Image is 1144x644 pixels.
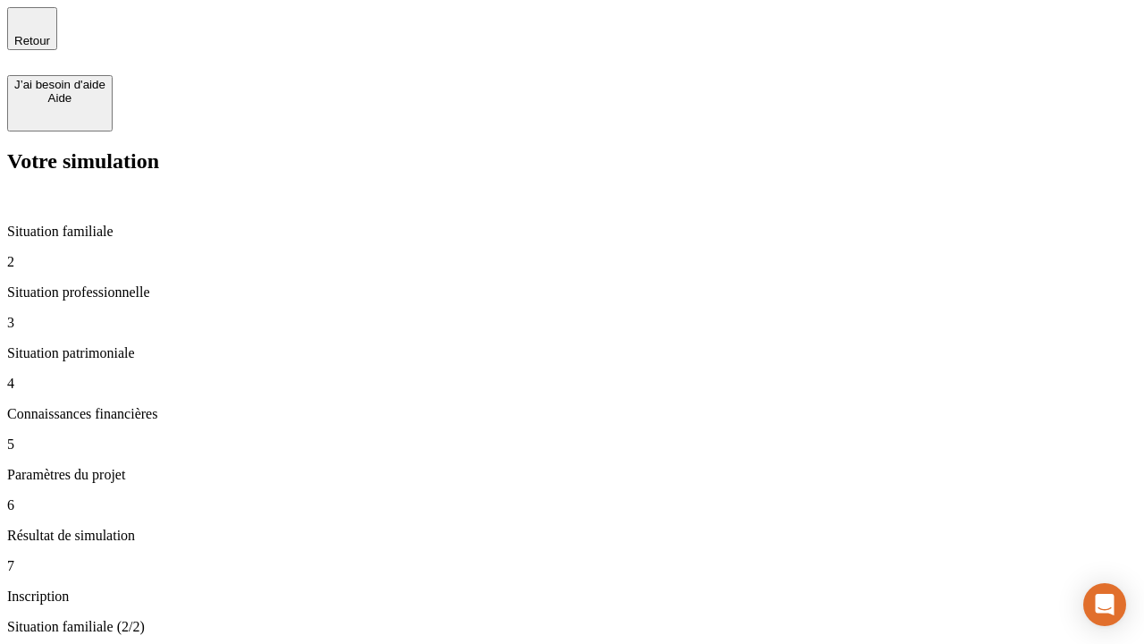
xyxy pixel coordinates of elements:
h2: Votre simulation [7,149,1137,174]
p: Connaissances financières [7,406,1137,422]
p: Situation patrimoniale [7,345,1137,361]
p: 4 [7,376,1137,392]
p: 2 [7,254,1137,270]
p: 3 [7,315,1137,331]
div: Aide [14,91,105,105]
p: 6 [7,497,1137,513]
button: Retour [7,7,57,50]
p: Résultat de simulation [7,528,1137,544]
p: Paramètres du projet [7,467,1137,483]
button: J’ai besoin d'aideAide [7,75,113,131]
p: Inscription [7,589,1137,605]
p: 7 [7,558,1137,574]
span: Retour [14,34,50,47]
p: 5 [7,436,1137,453]
div: Open Intercom Messenger [1083,583,1126,626]
p: Situation professionnelle [7,284,1137,301]
p: Situation familiale [7,224,1137,240]
p: Situation familiale (2/2) [7,619,1137,635]
div: J’ai besoin d'aide [14,78,105,91]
